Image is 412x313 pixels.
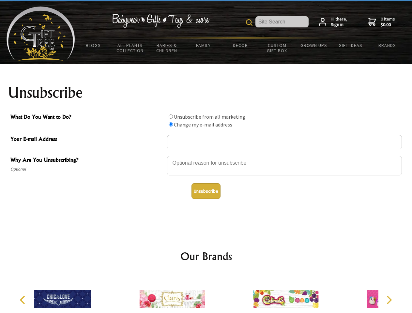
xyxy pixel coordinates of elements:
strong: $0.00 [381,22,395,28]
img: product search [246,19,252,26]
button: Unsubscribe [191,183,221,199]
span: What Do You Want to Do? [10,113,164,122]
span: Optional [10,165,164,173]
h1: Unsubscribe [8,85,404,100]
a: All Plants Collection [112,38,149,57]
button: Next [382,293,396,307]
a: Decor [222,38,259,52]
a: Custom Gift Box [259,38,296,57]
strong: Sign in [331,22,347,28]
span: Your E-mail Address [10,135,164,144]
img: Babywear - Gifts - Toys & more [112,14,209,28]
span: 0 items [381,16,395,28]
a: Hi there,Sign in [319,16,347,28]
span: Why Are You Unsubscribing? [10,156,164,165]
a: 0 items$0.00 [368,16,395,28]
a: BLOGS [75,38,112,52]
input: What Do You Want to Do? [169,114,173,119]
h2: Our Brands [13,248,399,264]
a: Brands [369,38,406,52]
a: Grown Ups [295,38,332,52]
label: Change my e-mail address [174,121,232,128]
input: What Do You Want to Do? [169,122,173,127]
input: Site Search [255,16,309,27]
a: Family [185,38,222,52]
input: Your E-mail Address [167,135,402,149]
a: Gift Ideas [332,38,369,52]
button: Previous [16,293,31,307]
label: Unsubscribe from all marketing [174,113,245,120]
a: Babies & Children [148,38,185,57]
textarea: Why Are You Unsubscribing? [167,156,402,175]
img: Babyware - Gifts - Toys and more... [7,7,75,61]
span: Hi there, [331,16,347,28]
